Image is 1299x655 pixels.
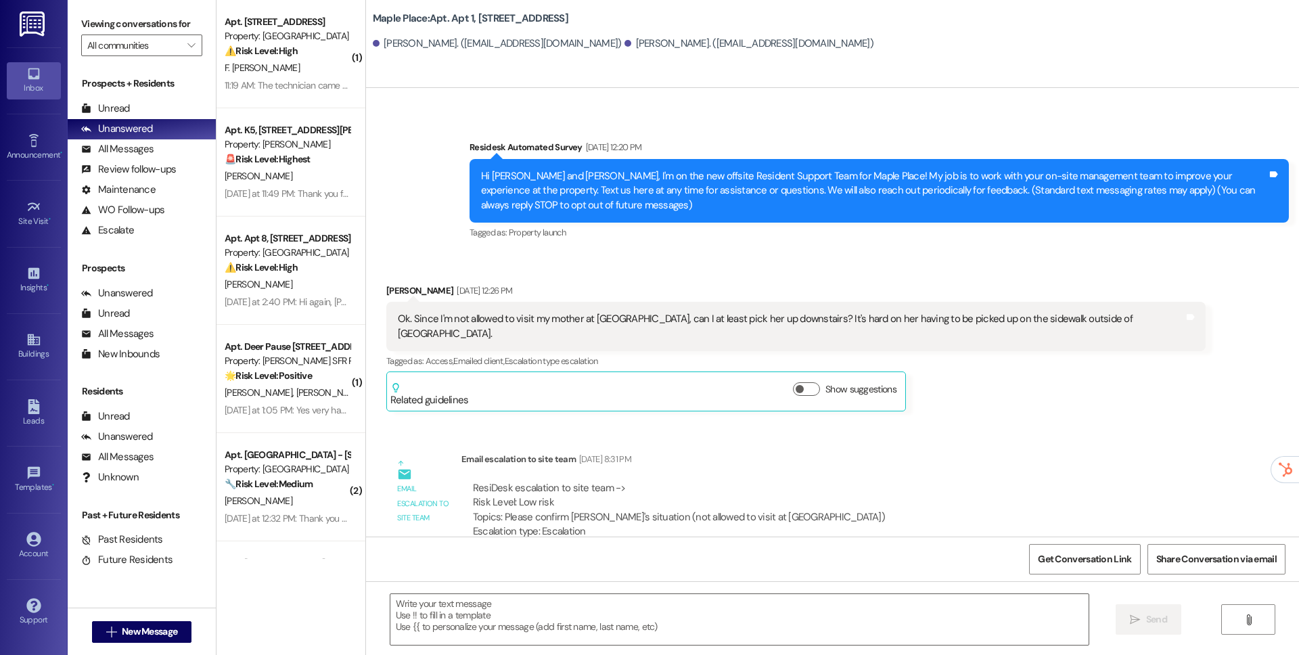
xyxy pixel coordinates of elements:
span: F. [PERSON_NAME] [225,62,300,74]
strong: 🌟 Risk Level: Positive [225,369,312,382]
button: Get Conversation Link [1029,544,1140,574]
span: Send [1146,612,1167,627]
div: Email escalation to site team [461,452,1206,471]
div: [DATE] 8:31 PM [576,452,631,466]
strong: 🔧 Risk Level: Medium [225,478,313,490]
div: Hi [PERSON_NAME] and [PERSON_NAME], I'm on the new offsite Resident Support Team for Maple Place!... [481,169,1267,212]
div: Maintenance [81,183,156,197]
span: Share Conversation via email [1156,552,1277,566]
div: [DATE] at 2:40 PM: Hi again, [PERSON_NAME]! [PERSON_NAME] has confirmed that they will adjust the... [225,296,943,308]
div: Prospects + Residents [68,76,216,91]
span: • [49,214,51,224]
div: Apt. K5, [STREET_ADDRESS][PERSON_NAME] [225,123,350,137]
button: Share Conversation via email [1147,544,1285,574]
div: All Messages [81,327,154,341]
div: [DATE] 12:26 PM [453,284,512,298]
div: Related guidelines [390,382,469,407]
span: [PERSON_NAME] [225,386,296,399]
div: Tagged as: [470,223,1289,242]
span: Property launch [509,227,566,238]
div: [PERSON_NAME]. ([EMAIL_ADDRESS][DOMAIN_NAME]) [373,37,622,51]
span: • [60,148,62,158]
div: Unanswered [81,430,153,444]
div: Unknown [81,470,139,484]
a: Support [7,594,61,631]
i:  [187,40,195,51]
div: Apt. [STREET_ADDRESS] [225,15,350,29]
div: [DATE] 12:20 PM [583,140,642,154]
div: [PERSON_NAME]. ([EMAIL_ADDRESS][DOMAIN_NAME]) [624,37,873,51]
a: Insights • [7,262,61,298]
div: Apt. [GEOGRAPHIC_DATA] - [STREET_ADDRESS][GEOGRAPHIC_DATA][STREET_ADDRESS] [225,448,350,462]
div: ResiDesk escalation to site team -> Risk Level: Low risk Topics: Please confirm [PERSON_NAME]'s s... [473,481,1194,539]
div: [DATE] at 11:49 PM: Thank you for your message. Our offices are currently closed, but we will con... [225,187,1055,200]
div: New Inbounds [81,347,160,361]
div: Future Residents [81,553,173,567]
strong: ⚠️ Risk Level: High [225,45,298,57]
span: • [47,281,49,290]
span: Access , [426,355,453,367]
button: New Message [92,621,192,643]
i:  [1130,614,1140,625]
img: ResiDesk Logo [20,12,47,37]
span: Get Conversation Link [1038,552,1131,566]
div: Property: [GEOGRAPHIC_DATA] [225,462,350,476]
div: Ok. Since I'm not allowed to visit my mother at [GEOGRAPHIC_DATA], can I at least pick her up dow... [398,312,1184,341]
div: Prospects [68,261,216,275]
div: 11:19 AM: The technician came [DATE] and told us that it needs a drain pump. I hope it will be fi... [225,79,1063,91]
span: [PERSON_NAME] [225,278,292,290]
span: [PERSON_NAME] [225,170,292,182]
div: Past Residents [81,533,163,547]
label: Show suggestions [825,382,896,397]
a: Templates • [7,461,61,498]
div: Property: [GEOGRAPHIC_DATA] [225,246,350,260]
span: [PERSON_NAME] [296,386,363,399]
a: Leads [7,395,61,432]
a: Site Visit • [7,196,61,232]
div: All Messages [81,450,154,464]
div: All Messages [81,142,154,156]
div: Unanswered [81,122,153,136]
b: Maple Place: Apt. Apt 1, [STREET_ADDRESS] [373,12,568,26]
div: Unanswered [81,286,153,300]
div: Property: [PERSON_NAME] [225,137,350,152]
div: [PERSON_NAME] [386,284,1206,302]
span: Escalation type escalation [505,355,598,367]
button: Send [1116,604,1181,635]
div: Property: [PERSON_NAME] SFR Portfolio [225,354,350,368]
a: Inbox [7,62,61,99]
span: • [52,480,54,490]
div: Property: [GEOGRAPHIC_DATA] [225,29,350,43]
div: [DATE] at 12:32 PM: Thank you 😊 I'll do the review later [DATE] when I get off [225,512,518,524]
div: Apt. Deer Pause [STREET_ADDRESS] [225,340,350,354]
a: Account [7,528,61,564]
div: WO Follow-ups [81,203,164,217]
div: Tagged as: [386,351,1206,371]
div: Apt. [STREET_ADDRESS] [225,556,350,570]
div: Unread [81,307,130,321]
div: Residents [68,384,216,399]
strong: ⚠️ Risk Level: High [225,261,298,273]
div: Past + Future Residents [68,508,216,522]
div: Email escalation to site team [397,482,450,525]
i:  [106,627,116,637]
div: Apt. Apt 8, [STREET_ADDRESS] [225,231,350,246]
div: Unread [81,101,130,116]
label: Viewing conversations for [81,14,202,35]
a: Buildings [7,328,61,365]
span: New Message [122,625,177,639]
div: [DATE] at 1:05 PM: Yes very happy [225,404,357,416]
i:  [1244,614,1254,625]
span: [PERSON_NAME] [225,495,292,507]
div: Review follow-ups [81,162,176,177]
strong: 🚨 Risk Level: Highest [225,153,311,165]
div: Unread [81,409,130,424]
div: Escalate [81,223,134,238]
div: Residesk Automated Survey [470,140,1289,159]
span: Emailed client , [453,355,504,367]
input: All communities [87,35,181,56]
